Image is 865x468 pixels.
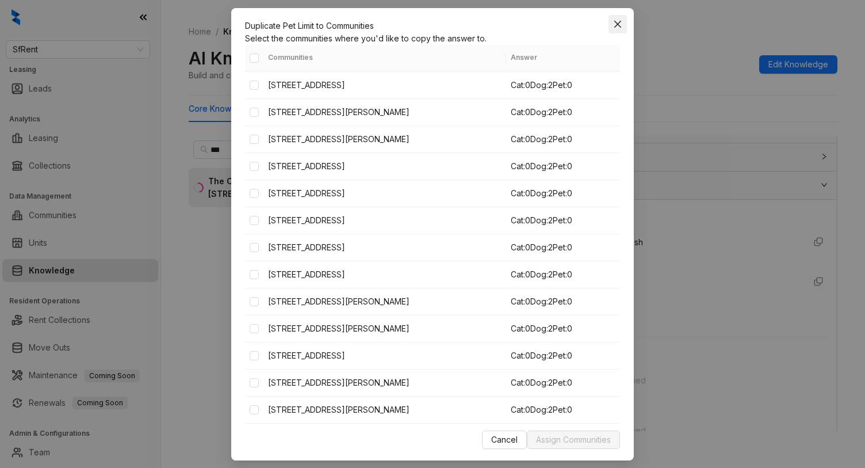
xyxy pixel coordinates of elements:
span: Cat : [511,351,525,360]
span: 2 [548,107,553,117]
span: Pet : [553,80,567,90]
span: Dog : [530,242,548,252]
span: Cat : [511,107,525,117]
span: 2 [548,405,553,414]
span: Pet : [553,161,567,171]
div: [STREET_ADDRESS] [268,268,502,281]
span: 0 [567,378,572,387]
span: 0 [525,378,530,387]
span: Cat : [511,134,525,144]
span: 0 [525,107,530,117]
th: Communities [263,45,506,72]
span: Pet : [553,242,567,252]
div: [STREET_ADDRESS][PERSON_NAME] [268,295,502,308]
span: 2 [548,296,553,306]
span: Dog : [530,378,548,387]
span: Pet : [553,378,567,387]
div: [STREET_ADDRESS] [268,160,502,173]
span: Dog : [530,134,548,144]
span: 0 [525,215,530,225]
span: Cat : [511,80,525,90]
div: [STREET_ADDRESS][PERSON_NAME] [268,376,502,389]
span: Cat : [511,242,525,252]
div: Select the communities where you'd like to copy the answer to. [245,32,620,45]
span: 2 [548,242,553,252]
span: Dog : [530,161,548,171]
span: Cat : [511,405,525,414]
span: 0 [567,242,572,252]
span: 0 [567,161,572,171]
span: Dog : [530,80,548,90]
span: Pet : [553,324,567,333]
span: 0 [567,134,572,144]
span: 0 [525,269,530,279]
span: Pet : [553,215,567,225]
span: 0 [567,351,572,360]
span: 0 [525,80,530,90]
span: 0 [567,405,572,414]
span: Pet : [553,351,567,360]
span: 0 [567,215,572,225]
span: 2 [548,378,553,387]
button: Assign Communities [527,431,620,449]
span: Cat : [511,378,525,387]
span: Cat : [511,161,525,171]
span: 2 [548,351,553,360]
span: 0 [567,80,572,90]
span: Dog : [530,324,548,333]
div: [STREET_ADDRESS][PERSON_NAME] [268,133,502,146]
span: 2 [548,269,553,279]
span: 2 [548,188,553,198]
span: 2 [548,161,553,171]
span: 2 [548,215,553,225]
span: 0 [567,296,572,306]
div: [STREET_ADDRESS][PERSON_NAME] [268,322,502,335]
div: [STREET_ADDRESS] [268,79,502,92]
span: Pet : [553,269,567,279]
span: 0 [525,351,530,360]
span: 0 [525,324,530,333]
span: 0 [525,134,530,144]
button: Close [608,15,627,33]
span: Pet : [553,134,567,144]
span: 2 [548,134,553,144]
div: [STREET_ADDRESS] [268,349,502,362]
span: Pet : [553,296,567,306]
div: [STREET_ADDRESS][PERSON_NAME] [268,106,502,119]
span: Dog : [530,215,548,225]
span: Pet : [553,107,567,117]
span: Cat : [511,215,525,225]
span: 0 [525,296,530,306]
span: Dog : [530,269,548,279]
span: Dog : [530,107,548,117]
span: Dog : [530,351,548,360]
div: [STREET_ADDRESS] [268,214,502,227]
span: Cancel [491,433,518,446]
span: 0 [567,188,572,198]
span: Cat : [511,296,525,306]
span: 0 [567,269,572,279]
span: Dog : [530,188,548,198]
span: 0 [567,107,572,117]
div: [STREET_ADDRESS] [268,187,502,200]
span: Dog : [530,405,548,414]
span: 0 [525,405,530,414]
span: Cat : [511,188,525,198]
div: [STREET_ADDRESS] [268,241,502,254]
span: Pet : [553,405,567,414]
span: 0 [525,161,530,171]
span: Pet : [553,188,567,198]
div: Duplicate Pet Limit to Communities [245,20,620,32]
span: 2 [548,80,553,90]
span: 2 [548,324,553,333]
button: Cancel [482,431,527,449]
th: Answer [506,45,620,72]
div: [STREET_ADDRESS][PERSON_NAME] [268,404,502,416]
span: Dog : [530,296,548,306]
span: 0 [525,242,530,252]
span: 0 [567,324,572,333]
span: 0 [525,188,530,198]
span: Cat : [511,269,525,279]
span: close [613,20,622,29]
span: Cat : [511,324,525,333]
